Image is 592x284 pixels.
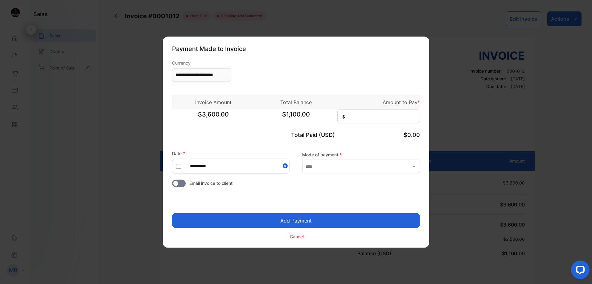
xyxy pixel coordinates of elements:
[189,180,232,186] span: Email invoice to client
[255,98,337,106] p: Total Balance
[172,98,255,106] p: Invoice Amount
[302,151,420,158] label: Mode of payment
[172,213,420,228] button: Add Payment
[172,109,255,125] span: $3,600.00
[172,150,185,156] label: Date
[566,258,592,284] iframe: LiveChat chat widget
[404,131,420,138] span: $0.00
[255,130,337,139] p: Total Paid (USD)
[290,233,304,240] p: Cancel
[283,159,290,173] button: Close
[255,109,337,125] span: $1,100.00
[172,44,420,53] p: Payment Made to Invoice
[172,59,231,66] label: Currency
[337,98,420,106] p: Amount to Pay
[342,113,345,120] span: $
